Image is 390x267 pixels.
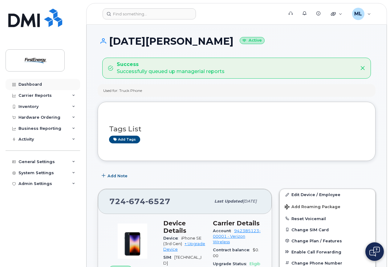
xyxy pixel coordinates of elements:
h3: Carrier Details [213,220,261,227]
h1: [DATE][PERSON_NAME] [98,36,376,47]
span: SIM [163,255,174,260]
a: Add tags [109,136,140,143]
img: image20231002-3703462-1angbar.jpeg [114,223,151,260]
a: Edit Device / Employee [280,189,375,200]
span: 6527 [145,197,170,206]
span: Last updated [214,199,243,203]
span: Upgrade Status [213,261,250,266]
button: Add Note [98,170,133,181]
div: Used for: Truck Phone [103,88,142,93]
h3: Tags List [109,125,364,133]
span: Change Plan / Features [291,238,342,243]
button: Add Roaming Package [280,200,375,213]
small: Active [240,37,265,44]
span: Enable Call Forwarding [291,249,341,254]
span: Device [163,236,181,240]
span: [DATE] [243,199,257,203]
span: [TECHNICAL_ID] [163,255,201,265]
button: Reset Voicemail [280,213,375,224]
span: Contract balance [213,248,253,252]
a: 942385123-00001 - Verizon Wireless [213,228,261,244]
span: iPhone SE (3rd Gen) [163,236,201,246]
span: Account [213,228,234,233]
span: 724 [109,197,170,206]
button: Enable Call Forwarding [280,246,375,257]
strong: Success [117,61,225,68]
div: Successfully queued up managerial reports [117,61,225,75]
span: Add Roaming Package [285,204,340,210]
span: 674 [126,197,145,206]
span: $0.00 [213,248,259,258]
button: Change Plan / Features [280,235,375,246]
h3: Device Details [163,220,205,234]
span: Add Note [108,173,128,179]
img: Open chat [369,247,380,257]
button: Change SIM Card [280,224,375,235]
